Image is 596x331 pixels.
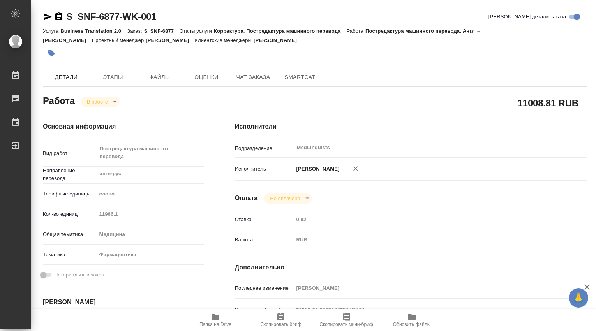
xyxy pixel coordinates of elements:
[214,28,346,34] p: Корректура, Постредактура машинного перевода
[97,248,204,261] div: Фармацевтика
[66,11,156,22] a: S_SNF-6877-WK-001
[235,284,294,292] p: Последнее изменение
[248,309,314,331] button: Скопировать бриф
[43,150,97,157] p: Вид работ
[43,122,204,131] h4: Основная информация
[281,72,319,82] span: SmartCat
[81,97,120,107] div: В работе
[43,167,97,182] p: Направление перевода
[127,28,144,34] p: Заказ:
[188,72,225,82] span: Оценки
[235,194,258,203] h4: Оплата
[180,28,214,34] p: Этапы услуги
[48,72,85,82] span: Детали
[235,263,587,272] h4: Дополнительно
[43,28,60,34] p: Услуга
[43,231,97,238] p: Общая тематика
[144,28,180,34] p: S_SNF-6877
[235,165,294,173] p: Исполнитель
[294,165,340,173] p: [PERSON_NAME]
[235,306,294,314] p: Комментарий к работе
[94,72,132,82] span: Этапы
[393,322,431,327] span: Обновить файлы
[183,309,248,331] button: Папка на Drive
[60,28,127,34] p: Business Translation 2.0
[97,187,204,201] div: слово
[254,37,303,43] p: [PERSON_NAME]
[518,96,578,109] h2: 11008.81 RUB
[294,214,558,225] input: Пустое поле
[235,216,294,224] p: Ставка
[264,193,312,204] div: В работе
[572,290,585,306] span: 🙏
[43,12,52,21] button: Скопировать ссылку для ЯМессенджера
[569,288,588,308] button: 🙏
[235,144,294,152] p: Подразделение
[347,160,364,177] button: Удалить исполнителя
[43,210,97,218] p: Кол-во единиц
[235,72,272,82] span: Чат заказа
[141,72,178,82] span: Файлы
[97,228,204,241] div: Медицина
[346,28,365,34] p: Работа
[379,309,444,331] button: Обновить файлы
[54,12,63,21] button: Скопировать ссылку
[43,190,97,198] p: Тарифные единицы
[294,303,558,316] textarea: тотал до разверстки 31433
[43,251,97,259] p: Тематика
[314,309,379,331] button: Скопировать мини-бриф
[43,93,75,107] h2: Работа
[294,233,558,246] div: RUB
[43,45,60,62] button: Добавить тэг
[319,322,373,327] span: Скопировать мини-бриф
[195,37,254,43] p: Клиентские менеджеры
[146,37,195,43] p: [PERSON_NAME]
[54,271,104,279] span: Нотариальный заказ
[235,236,294,244] p: Валюта
[488,13,566,21] span: [PERSON_NAME] детали заказа
[199,322,231,327] span: Папка на Drive
[97,208,204,220] input: Пустое поле
[235,122,587,131] h4: Исполнители
[260,322,301,327] span: Скопировать бриф
[43,298,204,307] h4: [PERSON_NAME]
[85,99,110,105] button: В работе
[294,282,558,294] input: Пустое поле
[92,37,146,43] p: Проектный менеджер
[268,195,302,202] button: Не оплачена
